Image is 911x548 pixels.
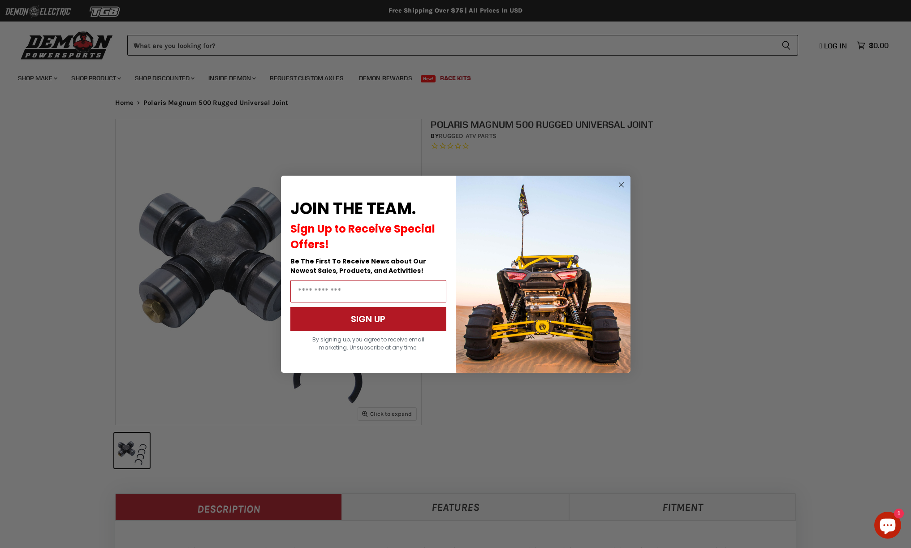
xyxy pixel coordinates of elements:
span: Be The First To Receive News about Our Newest Sales, Products, and Activities! [290,257,426,275]
button: Close dialog [616,179,627,190]
span: Sign Up to Receive Special Offers! [290,221,435,252]
inbox-online-store-chat: Shopify online store chat [872,512,904,541]
button: SIGN UP [290,307,446,331]
span: By signing up, you agree to receive email marketing. Unsubscribe at any time. [312,336,424,351]
span: JOIN THE TEAM. [290,197,416,220]
img: a9095488-b6e7-41ba-879d-588abfab540b.jpeg [456,176,630,373]
input: Email Address [290,280,446,302]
